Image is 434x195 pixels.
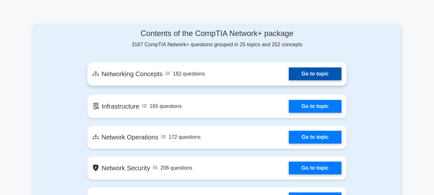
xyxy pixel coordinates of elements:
[289,100,341,113] a: Go to topic
[87,29,347,38] h4: Contents of the CompTIA Network+ package
[289,131,341,144] a: Go to topic
[289,162,341,174] a: Go to topic
[289,67,341,80] a: Go to topic
[87,29,347,49] div: 3167 CompTIA Network+ questions grouped in 25 topics and 252 concepts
